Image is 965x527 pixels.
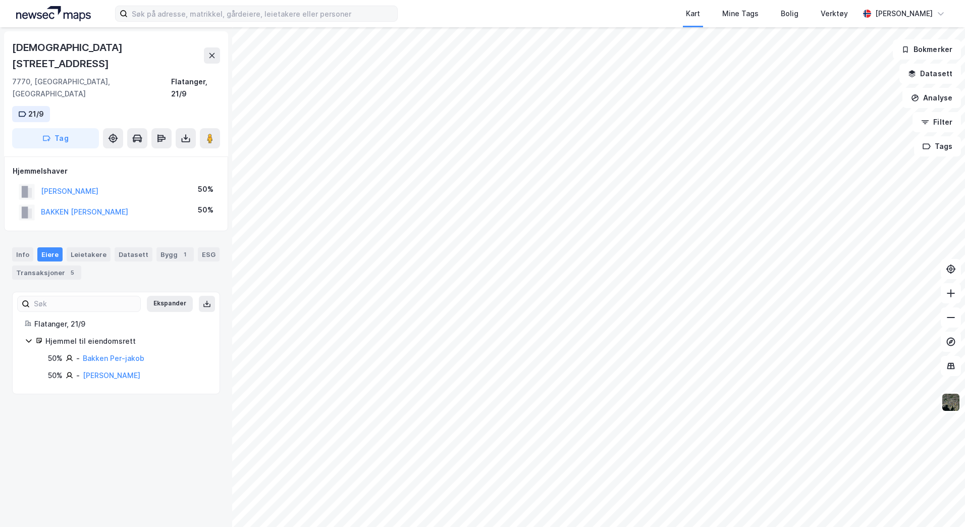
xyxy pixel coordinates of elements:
button: Tag [12,128,99,148]
div: Flatanger, 21/9 [34,318,207,330]
button: Ekspander [147,296,193,312]
button: Tags [914,136,961,156]
div: - [76,352,80,364]
div: - [76,370,80,382]
div: Eiere [37,247,63,261]
a: [PERSON_NAME] [83,371,140,380]
div: Datasett [115,247,152,261]
iframe: Chat Widget [915,479,965,527]
div: [DEMOGRAPHIC_DATA][STREET_ADDRESS] [12,39,204,72]
img: 9k= [941,393,960,412]
div: Info [12,247,33,261]
div: Bygg [156,247,194,261]
div: 50% [198,204,213,216]
img: logo.a4113a55bc3d86da70a041830d287a7e.svg [16,6,91,21]
div: Hjemmel til eiendomsrett [45,335,207,347]
div: Hjemmelshaver [13,165,220,177]
div: Kart [686,8,700,20]
div: Flatanger, 21/9 [171,76,220,100]
div: [PERSON_NAME] [875,8,933,20]
div: 1 [180,249,190,259]
div: 50% [198,183,213,195]
button: Bokmerker [893,39,961,60]
a: Bakken Per-jakob [83,354,144,362]
div: Mine Tags [722,8,759,20]
div: 7770, [GEOGRAPHIC_DATA], [GEOGRAPHIC_DATA] [12,76,171,100]
div: 21/9 [28,108,44,120]
div: 50% [48,352,63,364]
input: Søk [30,296,140,311]
button: Datasett [899,64,961,84]
div: Bolig [781,8,798,20]
div: Transaksjoner [12,266,81,280]
div: Verktøy [821,8,848,20]
div: Leietakere [67,247,111,261]
div: 5 [67,268,77,278]
button: Filter [913,112,961,132]
div: 50% [48,370,63,382]
div: Kontrollprogram for chat [915,479,965,527]
div: ESG [198,247,220,261]
input: Søk på adresse, matrikkel, gårdeiere, leietakere eller personer [128,6,397,21]
button: Analyse [902,88,961,108]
